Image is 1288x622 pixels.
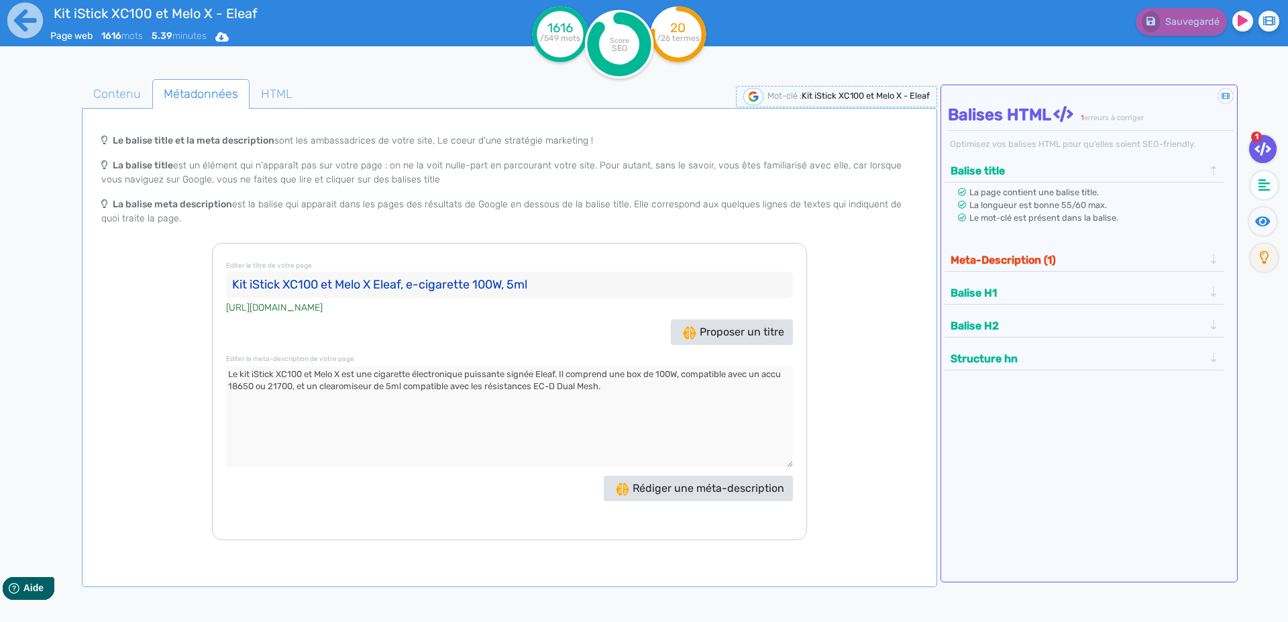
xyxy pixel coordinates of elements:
span: Aide [68,11,89,21]
p: sont les ambassadrices de votre site, Le coeur d'une stratégie marketing ! [101,134,918,148]
div: Structure hn [947,348,1222,370]
input: Le titre de votre contenu [226,272,793,299]
span: HTML [250,76,303,112]
h4: Balises HTML [948,105,1234,125]
b: La balise title [113,160,173,171]
p: est la balise qui apparait dans les pages des résultats de Google en dessous de la balise title. ... [101,197,918,225]
tspan: SEO [612,43,627,53]
span: La longueur est bonne 55/60 max. [969,200,1107,210]
a: Métadonnées [152,79,250,109]
div: Balise H2 [947,315,1222,337]
button: Meta-Description (1) [947,249,1208,271]
span: Kit iStick XC100 et Melo X - Eleaf [802,91,930,101]
button: Proposer un titre [671,319,793,345]
div: Optimisez vos balises HTML pour qu’elles soient SEO-friendly. [948,138,1234,150]
button: Structure hn [947,348,1208,370]
span: La page contient une balise title. [969,187,1099,197]
span: Mot-clé : [767,91,802,101]
b: 1616 [101,30,121,42]
span: Contenu [83,76,152,112]
button: Balise H1 [947,282,1208,304]
p: est un élément qui n'apparaît pas sur votre page : on ne la voit nulle-part en parcourant votre s... [101,158,918,187]
span: Proposer un titre [683,325,784,338]
button: Balise H2 [947,315,1208,337]
a: Contenu [82,79,152,109]
button: Sauvegardé [1136,8,1227,36]
tspan: 1616 [547,20,573,36]
b: 5.39 [152,30,172,42]
input: title [50,3,437,24]
cite: [URL][DOMAIN_NAME] [226,301,323,315]
span: Le mot-clé est présent dans la balise. [969,213,1118,223]
img: google-serp-logo.png [743,88,763,105]
div: Balise H1 [947,282,1222,304]
b: Le balise title et la meta description [113,135,274,146]
tspan: Score [610,36,629,45]
span: Page web [50,30,93,42]
small: Editer la meta-description de votre page [226,355,354,363]
span: 1 [1251,132,1262,142]
span: 1 [1081,113,1084,122]
span: mots [101,30,143,42]
tspan: /549 mots [540,34,580,43]
b: La balise meta description [113,199,232,210]
span: minutes [152,30,207,42]
tspan: /26 termes [657,34,700,43]
span: erreurs à corriger [1084,113,1144,122]
tspan: 20 [671,20,686,36]
a: HTML [250,79,304,109]
button: Rédiger une méta-description [604,476,793,501]
small: Editer le titre de votre page [226,262,312,270]
span: Sauvegardé [1165,16,1220,28]
div: Balise title [947,160,1222,182]
span: Métadonnées [153,76,249,112]
span: Rédiger une méta-description [616,482,784,495]
div: Meta-Description (1) [947,249,1222,271]
button: Balise title [947,160,1208,182]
